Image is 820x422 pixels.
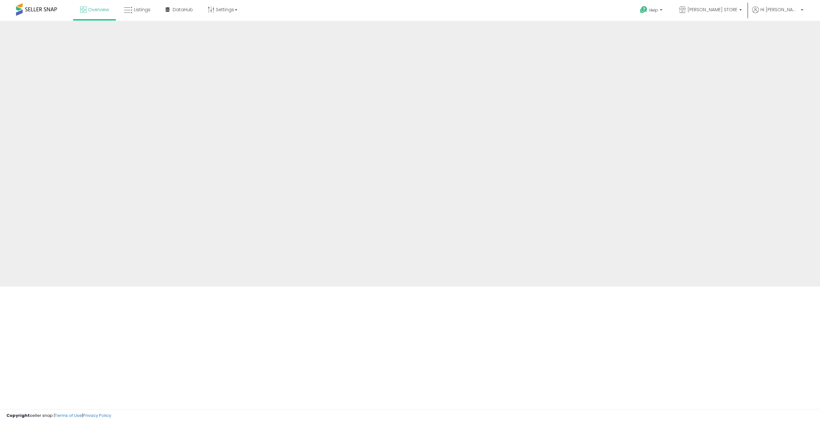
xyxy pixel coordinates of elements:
[640,6,648,14] i: Get Help
[635,1,669,21] a: Help
[88,6,109,13] span: Overview
[173,6,193,13] span: DataHub
[134,6,151,13] span: Listings
[760,6,799,13] span: Hi [PERSON_NAME]
[649,7,658,13] span: Help
[687,6,737,13] span: [PERSON_NAME] STORE
[752,6,803,21] a: Hi [PERSON_NAME]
